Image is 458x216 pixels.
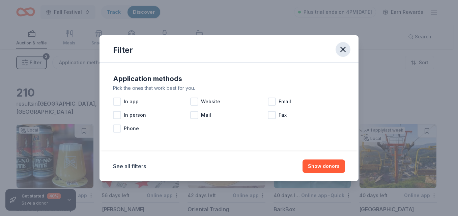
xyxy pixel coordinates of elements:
[113,162,146,170] button: See all filters
[113,45,133,56] div: Filter
[124,98,139,106] span: In app
[201,98,220,106] span: Website
[113,84,345,92] div: Pick the ones that work best for you.
[124,111,146,119] span: In person
[303,159,345,173] button: Show donors
[279,111,287,119] span: Fax
[279,98,291,106] span: Email
[201,111,211,119] span: Mail
[113,73,345,84] div: Application methods
[124,124,139,133] span: Phone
